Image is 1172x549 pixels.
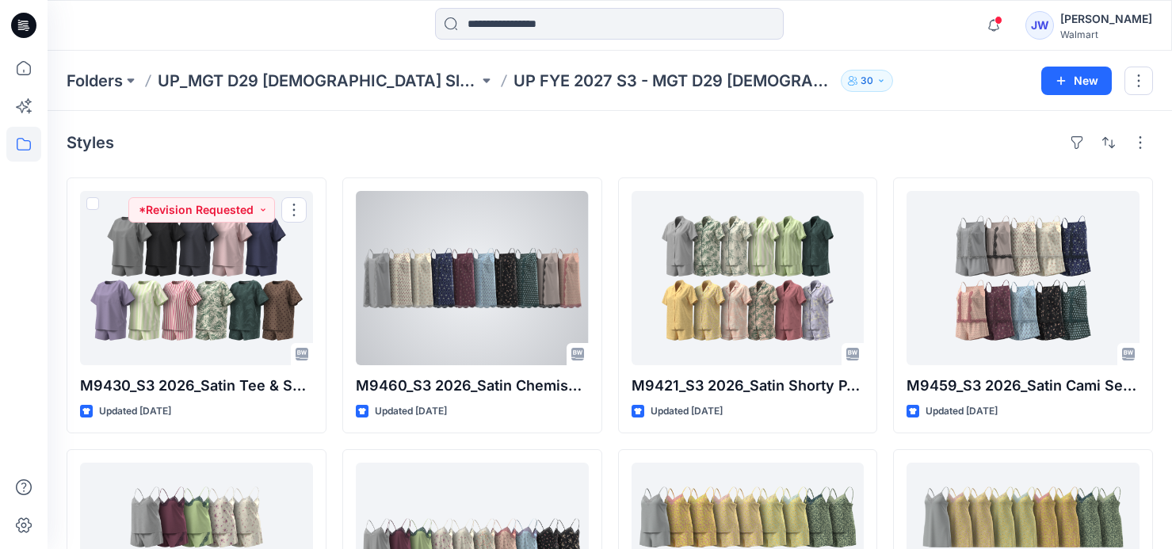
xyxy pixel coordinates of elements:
h4: Styles [67,133,114,152]
a: M9459_S3 2026_Satin Cami Set Opt 2_Midpoint [907,191,1140,365]
p: M9430_S3 2026_Satin Tee & Short Set _Midpoint [80,375,313,397]
p: UP FYE 2027 S3 - MGT D29 [DEMOGRAPHIC_DATA] Sleepwear [513,70,834,92]
a: M9460_S3 2026_Satin Chemise Opt 2_Midpoint [356,191,589,365]
p: Updated [DATE] [375,403,447,420]
button: 30 [841,70,893,92]
p: Updated [DATE] [926,403,998,420]
a: M9430_S3 2026_Satin Tee & Short Set _Midpoint [80,191,313,365]
a: M9421_S3 2026_Satin Shorty PJ_Midpoint [632,191,865,365]
p: Updated [DATE] [651,403,723,420]
button: New [1041,67,1112,95]
p: 30 [861,72,873,90]
p: Updated [DATE] [99,403,171,420]
p: M9459_S3 2026_Satin Cami Set Opt 2_Midpoint [907,375,1140,397]
p: M9460_S3 2026_Satin Chemise Opt 2_Midpoint [356,375,589,397]
a: Folders [67,70,123,92]
div: [PERSON_NAME] [1060,10,1152,29]
p: M9421_S3 2026_Satin Shorty PJ_Midpoint [632,375,865,397]
div: JW [1025,11,1054,40]
div: Walmart [1060,29,1152,40]
a: UP_MGT D29 [DEMOGRAPHIC_DATA] Sleep [158,70,479,92]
